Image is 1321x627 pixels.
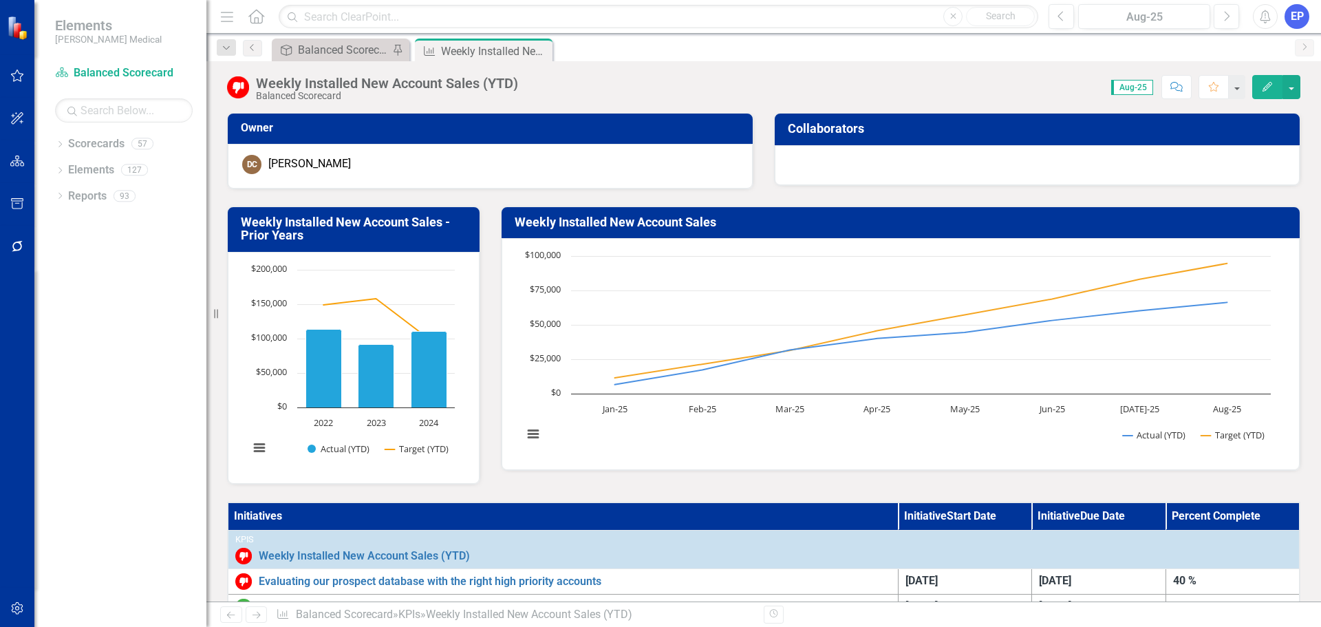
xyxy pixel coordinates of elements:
button: Aug-25 [1078,4,1210,29]
td: Double-Click to Edit [1032,595,1166,620]
div: KPIs [235,535,1292,544]
a: Manage Top 10 Opportunities with greater focus and engagement [259,601,891,613]
input: Search Below... [55,98,193,123]
img: On or Above Target [235,599,252,615]
h3: Weekly Installed New Account Sales - Prior Years [241,215,471,243]
div: Chart. Highcharts interactive chart. [516,249,1286,456]
div: 127 [121,164,148,176]
div: Balanced Scorecard (Daily Huddle) [298,41,389,59]
div: Balanced Scorecard [256,91,518,101]
a: KPIs [398,608,420,621]
div: Aug-25 [1083,9,1205,25]
button: View chart menu, Chart [524,425,543,444]
a: Weekly Installed New Account Sales (YTD) [259,550,1292,562]
td: Double-Click to Edit [898,569,1032,595]
span: Aug-25 [1111,80,1153,95]
h3: Owner [241,122,744,134]
text: $25,000 [530,352,561,364]
div: 93 [114,190,136,202]
text: 2023 [367,416,386,429]
path: 2023, 91,668. Actual (YTD). [358,345,394,408]
text: Aug-25 [1212,403,1241,415]
a: Balanced Scorecard (Daily Huddle) [275,41,389,59]
a: Scorecards [68,136,125,152]
small: [PERSON_NAME] Medical [55,34,162,45]
h3: Weekly Installed New Account Sales [515,215,1292,229]
span: [DATE] [905,574,938,587]
div: Weekly Installed New Account Sales (YTD) [441,43,549,60]
h3: Collaborators [788,122,1291,136]
span: Search [986,10,1016,21]
g: Actual (YTD), series 1 of 2. Bar series with 3 bars. [306,330,447,408]
div: Chart. Highcharts interactive chart. [242,263,465,469]
text: 2024 [419,416,439,429]
input: Search ClearPoint... [279,5,1038,29]
td: Double-Click to Edit [1166,569,1300,595]
a: Balanced Scorecard [296,608,393,621]
path: 2024, 110,806. Actual (YTD). [411,332,447,408]
div: 60 % [1173,599,1292,615]
text: $200,000 [251,262,287,275]
td: Double-Click to Edit [898,595,1032,620]
td: Double-Click to Edit Right Click for Context Menu [228,595,898,620]
text: [DATE]-25 [1119,403,1159,415]
div: » » [276,607,753,623]
img: ClearPoint Strategy [7,16,31,40]
td: Double-Click to Edit [1032,569,1166,595]
span: [DATE] [1039,599,1071,613]
text: Jun-25 [1038,403,1064,415]
text: Feb-25 [688,403,716,415]
div: Weekly Installed New Account Sales (YTD) [256,76,518,91]
img: Below Target [227,76,249,98]
a: Evaluating our prospect database with the right high priority accounts [259,575,891,588]
div: Weekly Installed New Account Sales (YTD) [426,608,632,621]
text: Apr-25 [863,403,890,415]
text: Jan-25 [601,403,627,415]
div: 57 [131,138,153,150]
img: Below Target [235,548,252,564]
text: $100,000 [251,331,287,343]
span: [DATE] [1039,574,1071,587]
div: DC [242,155,261,174]
button: Show Target (YTD) [1201,429,1265,441]
text: May-25 [949,403,979,415]
text: Mar-25 [775,403,804,415]
svg: Interactive chart [516,249,1278,456]
img: Below Target [235,573,252,590]
text: $150,000 [251,297,287,309]
text: $75,000 [530,283,561,295]
div: 40 % [1173,573,1292,589]
button: EP [1285,4,1309,29]
text: 2022 [314,416,333,429]
svg: Interactive chart [242,263,462,469]
text: $50,000 [530,317,561,330]
text: $100,000 [525,248,561,261]
span: Elements [55,17,162,34]
button: Search [966,7,1035,26]
text: $0 [277,400,287,412]
a: Reports [68,189,107,204]
text: $50,000 [256,365,287,378]
button: Show Actual (YTD) [1123,429,1186,441]
td: Double-Click to Edit Right Click for Context Menu [228,569,898,595]
button: View chart menu, Chart [250,438,269,458]
button: Show Actual (YTD) [308,443,370,455]
div: [PERSON_NAME] [268,156,351,172]
a: Elements [68,162,114,178]
td: Double-Click to Edit Right Click for Context Menu [228,531,1300,569]
a: Balanced Scorecard [55,65,193,81]
button: Show Target (YTD) [385,443,449,455]
path: 2022, 113,900. Actual (YTD). [306,330,342,408]
text: $0 [551,386,561,398]
td: Double-Click to Edit [1166,595,1300,620]
span: [DATE] [905,599,938,613]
